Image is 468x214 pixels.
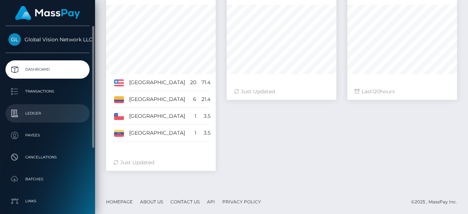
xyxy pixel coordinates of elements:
[167,196,203,207] a: Contact Us
[127,91,188,108] td: [GEOGRAPHIC_DATA]
[5,148,90,166] a: Cancellations
[8,130,87,141] p: Payees
[5,36,90,43] span: Global Vision Network LLC
[219,196,264,207] a: Privacy Policy
[103,196,136,207] a: Homepage
[114,130,124,136] img: VE.png
[372,88,380,95] span: 120
[5,126,90,144] a: Payees
[8,64,87,75] p: Dashboard
[8,108,87,119] p: Ledger
[137,196,166,207] a: About Us
[411,198,463,206] div: © 2025 , MassPay Inc.
[199,74,220,91] td: 71.43%
[8,174,87,185] p: Batches
[127,74,188,91] td: [GEOGRAPHIC_DATA]
[234,88,329,95] div: Just Updated
[15,6,80,20] img: MassPay Logo
[5,170,90,188] a: Batches
[8,86,87,97] p: Transactions
[5,104,90,123] a: Ledger
[5,82,90,101] a: Transactions
[199,91,220,108] td: 21.43%
[199,108,220,125] td: 3.57%
[8,196,87,207] p: Links
[355,88,450,95] div: Last hours
[5,192,90,210] a: Links
[8,33,21,46] img: Global Vision Network LLC
[114,79,124,86] img: US.png
[188,108,199,125] td: 1
[8,152,87,163] p: Cancellations
[127,125,188,142] td: [GEOGRAPHIC_DATA]
[5,60,90,79] a: Dashboard
[188,125,199,142] td: 1
[188,74,199,91] td: 20
[204,196,218,207] a: API
[127,108,188,125] td: [GEOGRAPHIC_DATA]
[114,96,124,103] img: CO.png
[188,91,199,108] td: 6
[199,125,220,142] td: 3.57%
[113,159,208,166] div: Just Updated
[114,113,124,120] img: CL.png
